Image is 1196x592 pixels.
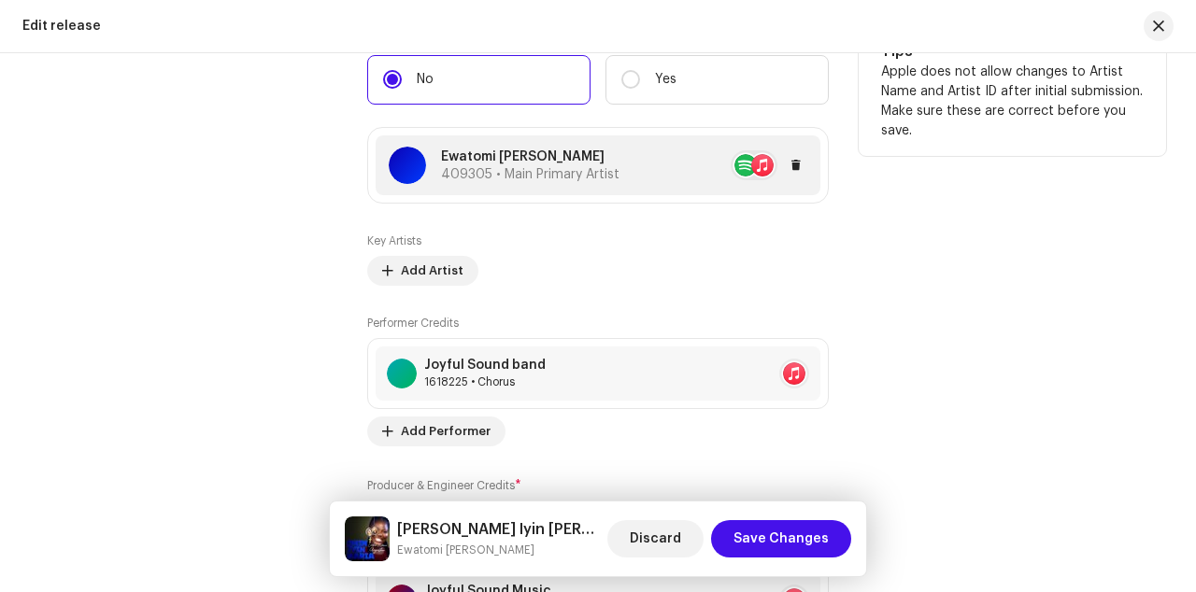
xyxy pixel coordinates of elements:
span: Add Artist [401,252,463,289]
span: 409305 • Main Primary Artist [441,168,619,181]
p: No [417,70,434,90]
p: Ewatomi [PERSON_NAME] [441,148,619,167]
h5: Orin Iyin Maria [Original] [397,518,600,541]
div: Joyful Sound band [424,358,546,373]
button: Discard [607,520,704,557]
span: Save Changes [733,520,829,557]
span: Discard [630,520,681,557]
button: Add Performer [367,416,505,446]
label: Performer Credits [367,316,459,331]
p: Apple does not allow changes to Artist Name and Artist ID after initial submission. Make sure the... [881,63,1144,141]
button: Save Changes [711,520,851,557]
button: Add Artist [367,256,478,286]
p: Yes [655,70,676,90]
div: Chorus [424,374,546,389]
span: Add Performer [401,413,491,450]
small: Producer & Engineer Credits [367,480,515,491]
small: Orin Iyin Maria [Original] [397,541,600,559]
img: 1b21d571-2158-42d9-9438-0ce66b706ef9 [345,516,390,561]
label: Key Artists [367,233,421,248]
